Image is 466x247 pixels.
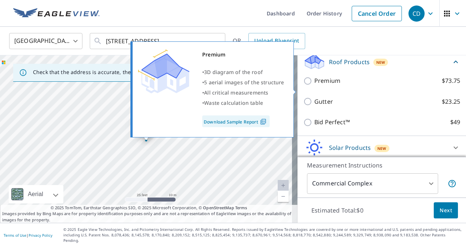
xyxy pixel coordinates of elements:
[376,59,385,65] span: New
[306,202,369,218] p: Estimated Total: $0
[314,118,350,127] p: Bid Perfect™
[202,98,284,108] div: •
[450,118,460,127] p: $49
[248,33,305,49] a: Upload Blueprint
[4,233,52,237] p: |
[63,227,462,243] p: © 2025 Eagle View Technologies, Inc. and Pictometry International Corp. All Rights Reserved. Repo...
[9,31,82,51] div: [GEOGRAPHIC_DATA]
[377,145,387,151] span: New
[202,67,284,77] div: •
[254,36,299,45] span: Upload Blueprint
[29,233,52,238] a: Privacy Policy
[278,180,289,191] a: Current Level 20, Zoom In Disabled
[202,88,284,98] div: •
[408,5,425,22] div: CD
[440,206,452,215] span: Next
[307,173,438,194] div: Commercial Complex
[203,205,234,210] a: OpenStreetMap
[138,49,189,93] img: Premium
[442,97,460,106] p: $23.25
[202,77,284,88] div: •
[233,33,305,49] div: OR
[314,76,340,85] p: Premium
[9,185,63,203] div: Aerial
[106,31,210,51] input: Search by address or latitude-longitude
[13,8,100,19] img: EV Logo
[204,69,263,75] span: 3D diagram of the roof
[202,49,284,60] div: Premium
[303,53,460,70] div: Roof ProductsNew
[204,89,268,96] span: All critical measurements
[204,79,284,86] span: 5 aerial images of the structure
[4,233,26,238] a: Terms of Use
[442,76,460,85] p: $73.75
[314,97,333,106] p: Gutter
[258,118,268,125] img: Pdf Icon
[329,143,371,152] p: Solar Products
[202,115,270,127] a: Download Sample Report
[51,205,247,211] span: © 2025 TomTom, Earthstar Geographics SIO, © 2025 Microsoft Corporation, ©
[352,6,402,21] a: Cancel Order
[307,161,456,170] p: Measurement Instructions
[434,202,458,219] button: Next
[448,179,456,188] span: Each building may require a separate measurement report; if so, your account will be billed per r...
[329,58,370,66] p: Roof Products
[303,139,460,156] div: Solar ProductsNew
[204,99,263,106] span: Waste calculation table
[33,69,244,75] p: Check that the address is accurate, then drag the marker over the correct structure.
[278,191,289,202] a: Current Level 20, Zoom Out
[26,185,45,203] div: Aerial
[235,205,247,210] a: Terms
